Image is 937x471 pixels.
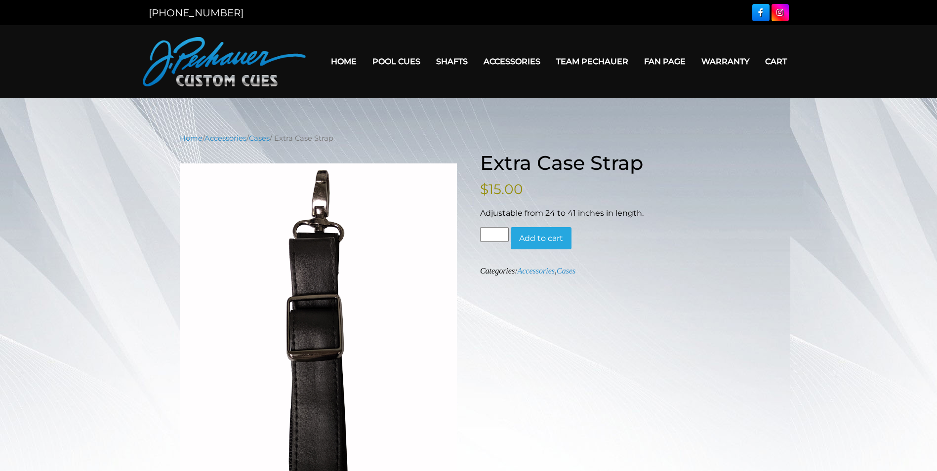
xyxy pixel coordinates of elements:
a: [PHONE_NUMBER] [149,7,244,19]
a: Home [180,134,203,143]
a: Cart [757,49,795,74]
p: Adjustable from 24 to 41 inches in length. [480,207,758,219]
nav: Breadcrumb [180,133,758,144]
bdi: 15.00 [480,181,523,197]
a: Pool Cues [365,49,428,74]
a: Home [323,49,365,74]
img: Pechauer Custom Cues [143,37,306,86]
a: Fan Page [636,49,693,74]
a: Team Pechauer [548,49,636,74]
a: Warranty [693,49,757,74]
button: Add to cart [511,227,571,250]
a: Accessories [517,267,555,275]
span: $ [480,181,489,197]
a: Shafts [428,49,476,74]
a: Cases [249,134,270,143]
span: Categories: , [480,267,575,275]
input: Product quantity [480,227,509,242]
a: Cases [557,267,575,275]
a: Accessories [204,134,246,143]
h1: Extra Case Strap [480,151,758,175]
a: Accessories [476,49,548,74]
